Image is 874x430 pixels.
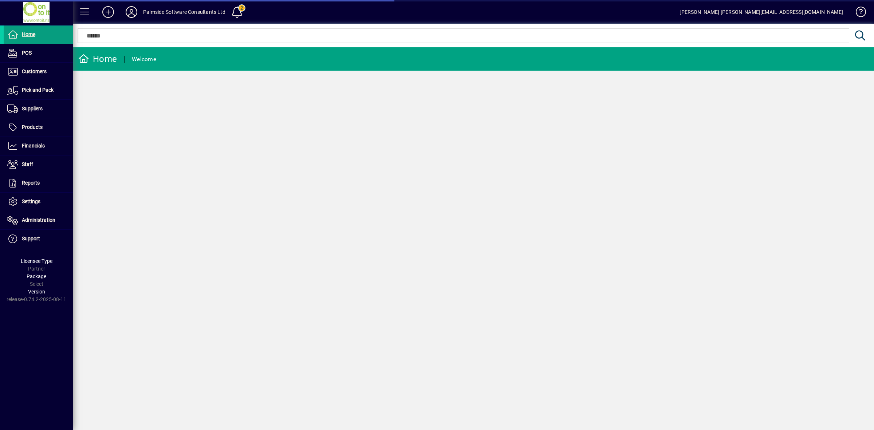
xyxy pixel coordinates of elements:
[120,5,143,19] button: Profile
[22,236,40,241] span: Support
[22,161,33,167] span: Staff
[22,68,47,74] span: Customers
[27,273,46,279] span: Package
[132,54,156,65] div: Welcome
[22,198,40,204] span: Settings
[22,180,40,186] span: Reports
[22,143,45,149] span: Financials
[4,137,73,155] a: Financials
[22,106,43,111] span: Suppliers
[4,174,73,192] a: Reports
[850,1,865,25] a: Knowledge Base
[22,87,54,93] span: Pick and Pack
[4,81,73,99] a: Pick and Pack
[22,217,55,223] span: Administration
[22,50,32,56] span: POS
[143,6,225,18] div: Palmside Software Consultants Ltd
[22,31,35,37] span: Home
[4,155,73,174] a: Staff
[4,118,73,137] a: Products
[4,44,73,62] a: POS
[21,258,52,264] span: Licensee Type
[4,63,73,81] a: Customers
[78,53,117,65] div: Home
[97,5,120,19] button: Add
[28,289,45,295] span: Version
[680,6,843,18] div: [PERSON_NAME] [PERSON_NAME][EMAIL_ADDRESS][DOMAIN_NAME]
[22,124,43,130] span: Products
[4,193,73,211] a: Settings
[4,211,73,229] a: Administration
[4,100,73,118] a: Suppliers
[4,230,73,248] a: Support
